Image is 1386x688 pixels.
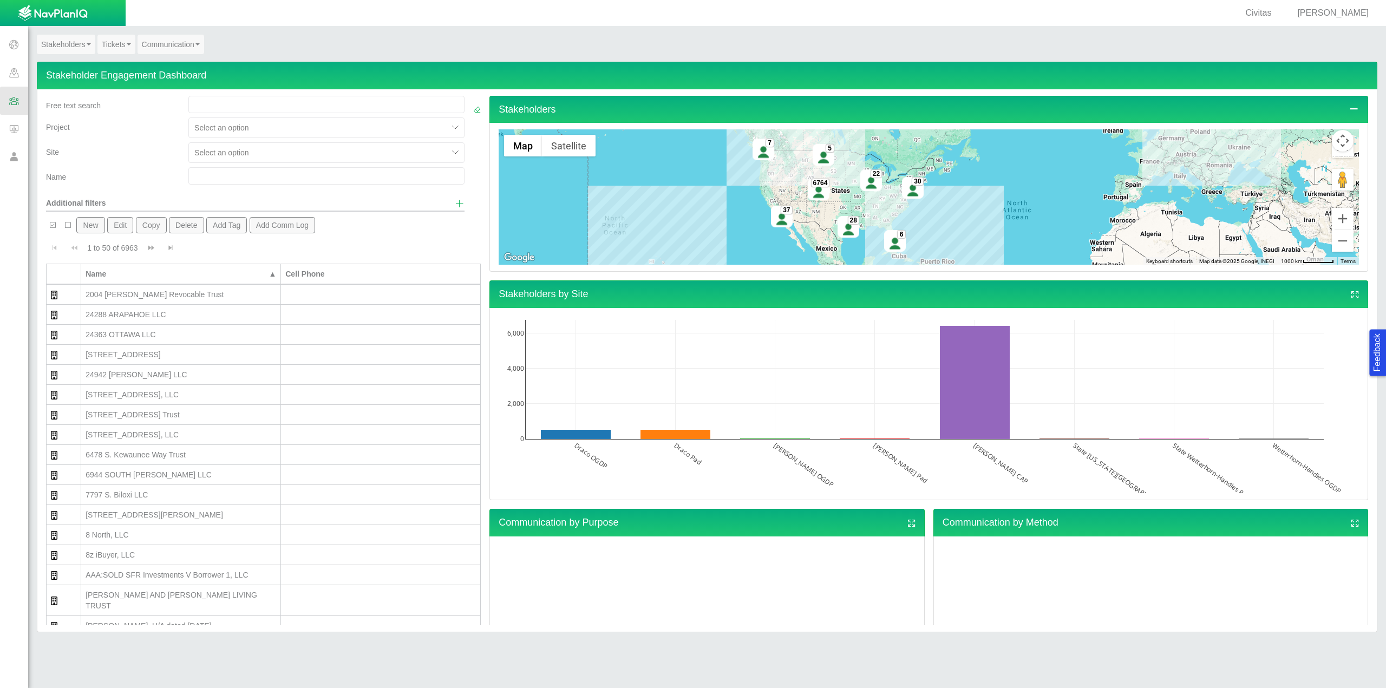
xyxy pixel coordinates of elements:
button: Zoom in [1332,208,1354,230]
td: 5582 So Biloxi Way, LLC [81,425,281,445]
div: 24363 OTTAWA LLC [86,329,276,340]
td: 6944 SOUTH BUCHANAN LLC [81,465,281,485]
span: Name [46,173,66,181]
div: 6 [897,231,906,239]
button: Delete [169,217,204,233]
td: Organization [47,505,81,525]
div: Name [86,268,266,279]
td: AARON AND VERONICA JOHNSON LIVING TRUST [81,585,281,616]
img: Google [501,251,537,265]
a: Terms (opens in new tab) [1341,258,1356,264]
button: New [76,217,104,233]
img: CRM_Stakeholders$CRM_Images$building_regular.svg [51,391,57,399]
img: CRM_Stakeholders$CRM_Images$building_regular.svg [51,511,57,520]
img: CRM_Stakeholders$CRM_Images$building_regular.svg [51,291,57,299]
button: Go to last page [162,238,179,258]
div: 7 [765,139,774,147]
img: CRM_Stakeholders$CRM_Images$building_regular.svg [51,571,57,580]
div: 2004 [PERSON_NAME] Revocable Trust [86,289,276,300]
button: Map Scale: 1000 km per 54 pixels [1278,257,1337,265]
div: 24288 ARAPAHOE LLC [86,309,276,320]
div: [PERSON_NAME] [1284,7,1373,19]
img: CRM_Stakeholders$CRM_Images$building_regular.svg [51,551,57,560]
td: Organization [47,345,81,365]
td: 2004 Gerald R. Doria Revocable Trust [81,285,281,305]
h4: Communication by Purpose [489,509,924,536]
img: UrbanGroupSolutionsTheme$USG_Images$logo.png [18,5,88,22]
button: Go to next page [142,238,160,258]
button: Feedback [1369,329,1386,376]
div: 37 [781,206,792,215]
th: Name [81,264,281,285]
td: Aaron Joel Krause, U/A dated May 31, 2022 [81,616,281,636]
button: Drag Pegman onto the map to open Street View [1332,169,1354,191]
div: 7797 S. Biloxi LLC [86,489,276,500]
div: 22 [870,169,881,178]
button: Map camera controls [1332,130,1354,152]
div: [STREET_ADDRESS] Trust [86,409,276,420]
div: Cell Phone [285,268,476,279]
button: Copy [136,217,167,233]
td: Organization [47,585,81,616]
h4: Stakeholders by Site [489,280,1368,308]
td: 7797 S. Biloxi LLC [81,485,281,505]
img: CRM_Stakeholders$CRM_Images$building_regular.svg [51,471,57,480]
img: CRM_Stakeholders$CRM_Images$building_regular.svg [51,351,57,359]
div: 6944 SOUTH [PERSON_NAME] LLC [86,469,276,480]
div: 8z iBuyer, LLC [86,549,276,560]
div: [STREET_ADDRESS][PERSON_NAME] [86,509,276,520]
div: 6764 [810,179,829,187]
div: [STREET_ADDRESS] [86,349,276,360]
button: Add Tag [206,217,247,233]
div: Pagination [46,238,481,258]
td: Organization [47,405,81,425]
a: Tickets [97,35,135,54]
td: Organization [47,525,81,545]
button: Show satellite imagery [542,135,596,156]
td: 26033 E. Long Ave., LLC [81,385,281,405]
td: Organization [47,385,81,405]
a: Clear Filters [473,104,481,115]
td: Organization [47,565,81,585]
img: CRM_Stakeholders$CRM_Images$building_regular.svg [51,597,57,605]
td: Organization [47,305,81,325]
td: Organization [47,485,81,505]
span: Site [46,148,59,156]
div: Stakeholders [489,123,1368,272]
div: Additional filters [46,189,180,208]
h4: Communication by Method [933,509,1368,536]
td: 8 North, LLC [81,525,281,545]
td: Organization [47,545,81,565]
td: 7882 S. Newbern Circle [81,505,281,525]
td: Organization [47,425,81,445]
td: 8z iBuyer, LLC [81,545,281,565]
div: AAA:SOLD SFR Investments V Borrower 1, LLC [86,569,276,580]
td: 24942 Hoover LLC [81,365,281,385]
div: 24942 [PERSON_NAME] LLC [86,369,276,380]
img: CRM_Stakeholders$CRM_Images$building_regular.svg [51,531,57,540]
div: [PERSON_NAME], U/A dated [DATE] [86,620,276,631]
h4: Stakeholders [489,96,1368,123]
td: Organization [47,325,81,345]
td: Organization [47,616,81,636]
td: 6478 S. Kewaunee Way Trust [81,445,281,465]
span: Project [46,123,70,132]
img: CRM_Stakeholders$CRM_Images$building_regular.svg [51,411,57,420]
span: Free text search [46,101,101,110]
img: CRM_Stakeholders$CRM_Images$building_regular.svg [51,371,57,379]
td: 24533 E OTTAWA AVE LLC [81,345,281,365]
span: Map data ©2025 Google, INEGI [1199,258,1274,264]
h4: Stakeholder Engagement Dashboard [37,62,1377,89]
td: AAA:SOLD SFR Investments V Borrower 1, LLC [81,565,281,585]
a: Open this area in Google Maps (opens a new window) [501,251,537,265]
button: Edit [107,217,134,233]
button: Add Comm Log [250,217,316,233]
td: 24363 OTTAWA LLC [81,325,281,345]
span: Civitas [1245,8,1271,17]
a: Stakeholders [37,35,95,54]
img: CRM_Stakeholders$CRM_Images$building_regular.svg [51,451,57,460]
a: Show additional filters [455,198,465,211]
a: Communication [138,35,204,54]
a: View full screen [907,517,917,530]
a: View full screen [1350,517,1360,530]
